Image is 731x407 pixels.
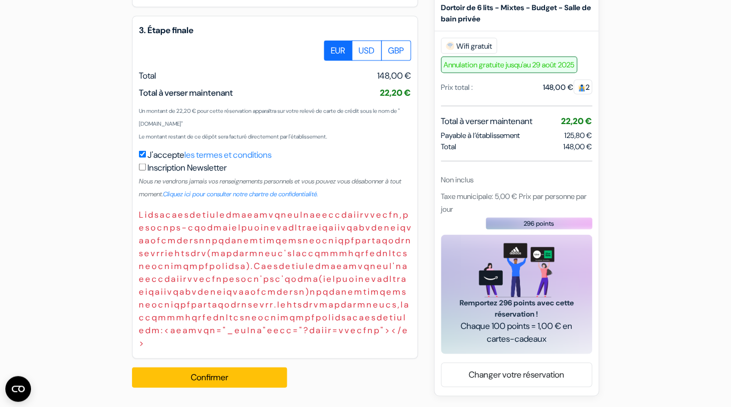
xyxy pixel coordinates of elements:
[139,107,400,127] small: Un montant de 22,20 € pour cette réservation apparaîtra sur votre relevé de carte de crédit sous ...
[184,149,271,160] a: les termes et conditions
[381,41,411,61] label: GBP
[441,82,473,93] div: Prix total :
[441,57,577,73] span: Annulation gratuite jusqu'au 29 août 2025
[324,41,352,61] label: EUR
[578,84,586,92] img: guest.svg
[441,115,532,128] span: Total à verser maintenant
[139,177,401,198] small: Nous ne vendrons jamais vos renseignements personnels et vous pouvez vous désabonner à tout moment.
[139,25,411,35] h5: 3. Étape finale
[147,149,271,162] label: J'accepte
[441,191,587,214] span: Taxe municipale: 5,00 € Prix par personne par jour
[5,376,31,402] button: Ouvrir le widget CMP
[479,243,554,297] img: gift_card_hero_new.png
[454,320,579,345] span: Chaque 100 points = 1,00 € en cartes-cadeaux
[563,141,592,152] span: 148,00 €
[454,297,579,320] span: Remportez 296 points avec cette réservation !
[561,116,592,127] span: 22,20 €
[446,42,454,50] img: free_wifi.svg
[139,209,411,350] div: L i d s a c a e s d e t i u l e d m a e a m v q n e u l n a e e c c d a i i r v v e c f n , p e s...
[441,3,591,24] b: Dortoir de 6 lits - Mixtes - Budget - Salle de bain privée
[377,70,411,82] span: 148,00 €
[573,80,592,95] span: 2
[324,41,411,61] div: Basic radio toggle button group
[163,190,318,198] a: Cliquez ici pour consulter notre chartre de confidentialité.
[132,367,287,388] button: Confirmer
[441,130,520,141] span: Payable à l’établissement
[139,87,233,98] span: Total à verser maintenant
[441,365,592,385] a: Changer votre réservation
[441,141,456,152] span: Total
[441,38,497,54] span: Wifi gratuit
[543,82,592,93] div: 148,00 €
[441,174,592,186] div: Non inclus
[139,70,156,81] span: Total
[380,87,411,98] span: 22,20 €
[139,133,327,140] small: Le montant restant de ce dépôt sera facturé directement par l'établissement.
[524,219,554,228] span: 296 points
[564,130,592,140] span: 125,80 €
[147,162,227,174] label: Inscription Newsletter
[352,41,382,61] label: USD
